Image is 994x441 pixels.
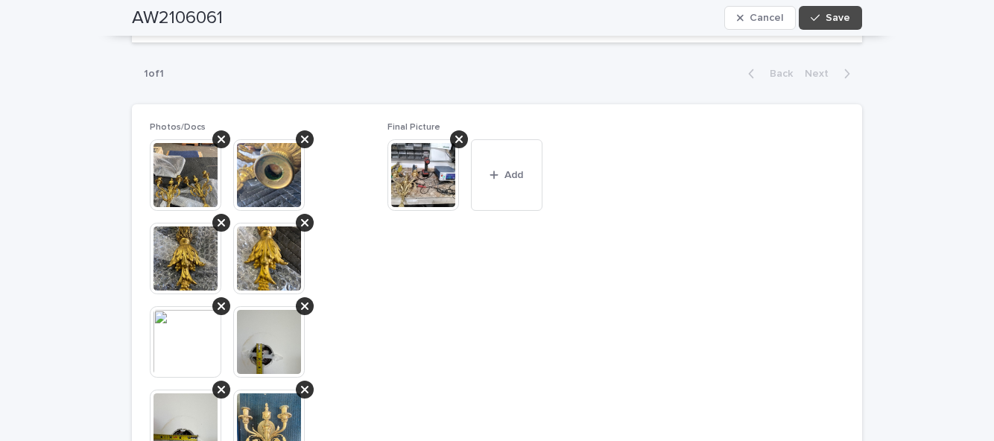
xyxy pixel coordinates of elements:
button: Cancel [724,6,796,30]
p: 1 of 1 [132,56,176,92]
span: Photos/Docs [150,123,206,132]
button: Add [471,139,542,211]
span: Cancel [750,13,783,23]
button: Back [736,67,799,80]
span: Save [826,13,850,23]
span: Back [761,69,793,79]
h2: AW2106061 [132,7,223,29]
span: Final Picture [387,123,440,132]
button: Next [799,67,862,80]
span: Add [504,170,523,180]
span: Next [805,69,838,79]
button: Save [799,6,862,30]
